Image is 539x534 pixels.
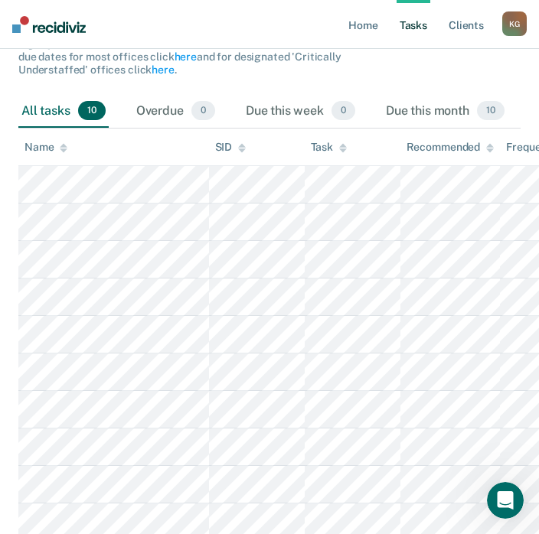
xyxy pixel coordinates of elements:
[18,12,354,76] span: The clients listed below have upcoming requirements due this month that have not yet been complet...
[191,101,215,121] span: 0
[407,141,494,154] div: Recommended
[12,16,86,33] img: Recidiviz
[133,95,218,129] div: Overdue0
[175,50,197,63] a: here
[487,482,524,519] iframe: Intercom live chat
[383,95,508,129] div: Due this month10
[243,95,358,129] div: Due this week0
[502,11,527,36] div: K G
[24,141,67,154] div: Name
[311,141,347,154] div: Task
[477,101,505,121] span: 10
[332,101,355,121] span: 0
[502,11,527,36] button: KG
[152,63,174,76] a: here
[78,101,106,121] span: 10
[18,95,109,129] div: All tasks10
[215,141,247,154] div: SID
